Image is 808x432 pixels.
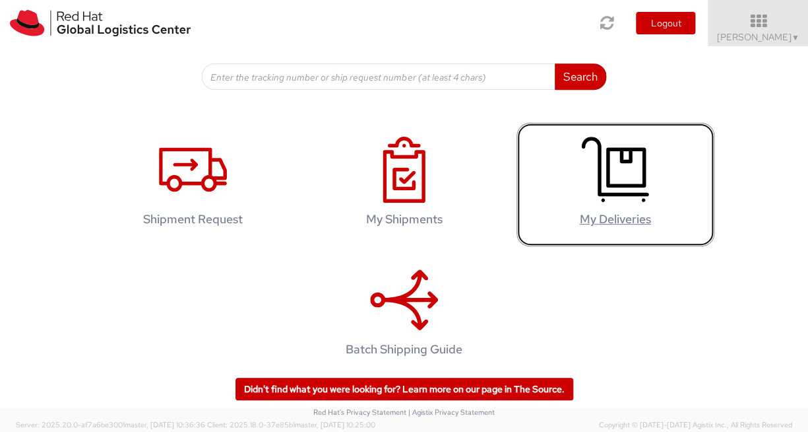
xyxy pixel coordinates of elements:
a: | Agistix Privacy Statement [408,408,495,417]
span: master, [DATE] 10:36:36 [125,420,205,429]
span: Copyright © [DATE]-[DATE] Agistix Inc., All Rights Reserved [599,420,792,431]
a: Red Hat's Privacy Statement [313,408,406,417]
span: master, [DATE] 10:25:00 [295,420,375,429]
span: Server: 2025.20.0-af7a6be3001 [16,420,205,429]
img: rh-logistics-00dfa346123c4ec078e1.svg [10,10,191,36]
h4: My Shipments [319,213,489,226]
a: My Deliveries [516,123,714,246]
span: ▼ [792,32,799,43]
button: Logout [636,12,695,34]
a: Batch Shipping Guide [305,253,503,377]
span: Client: 2025.18.0-37e85b1 [207,420,375,429]
h4: Batch Shipping Guide [319,343,489,356]
h4: Shipment Request [108,213,278,226]
a: My Shipments [305,123,503,246]
a: Didn't find what you were looking for? Learn more on our page in The Source. [235,378,573,400]
h4: My Deliveries [530,213,700,226]
button: Search [555,63,606,90]
span: [PERSON_NAME] [717,31,799,43]
a: Shipment Request [94,123,292,246]
input: Enter the tracking number or ship request number (at least 4 chars) [202,63,555,90]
